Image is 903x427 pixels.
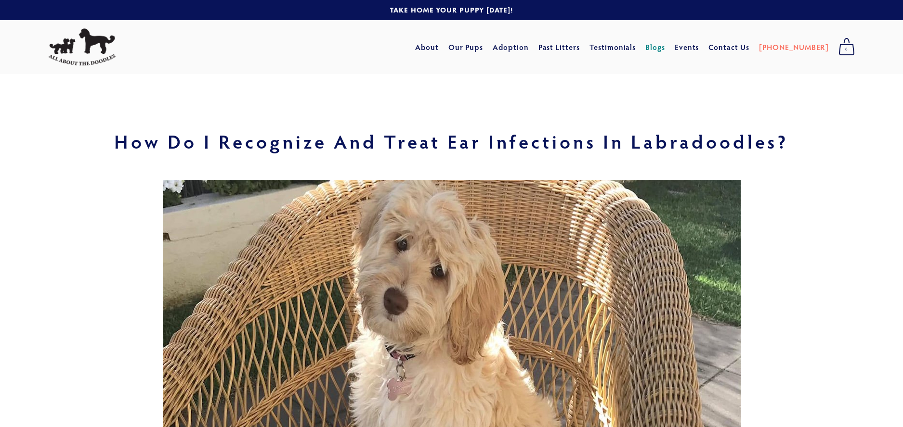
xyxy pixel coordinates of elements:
[708,38,749,56] a: Contact Us
[675,38,699,56] a: Events
[48,28,116,66] img: All About The Doodles
[645,38,665,56] a: Blogs
[448,38,484,56] a: Our Pups
[838,43,855,56] span: 0
[493,38,529,56] a: Adoption
[415,38,439,56] a: About
[589,38,636,56] a: Testimonials
[48,132,855,151] h1: How Do I Recognize and Treat Ear Infections in Labradoodles?
[834,35,860,59] a: 0 items in cart
[538,42,580,52] a: Past Litters
[759,38,829,56] a: [PHONE_NUMBER]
